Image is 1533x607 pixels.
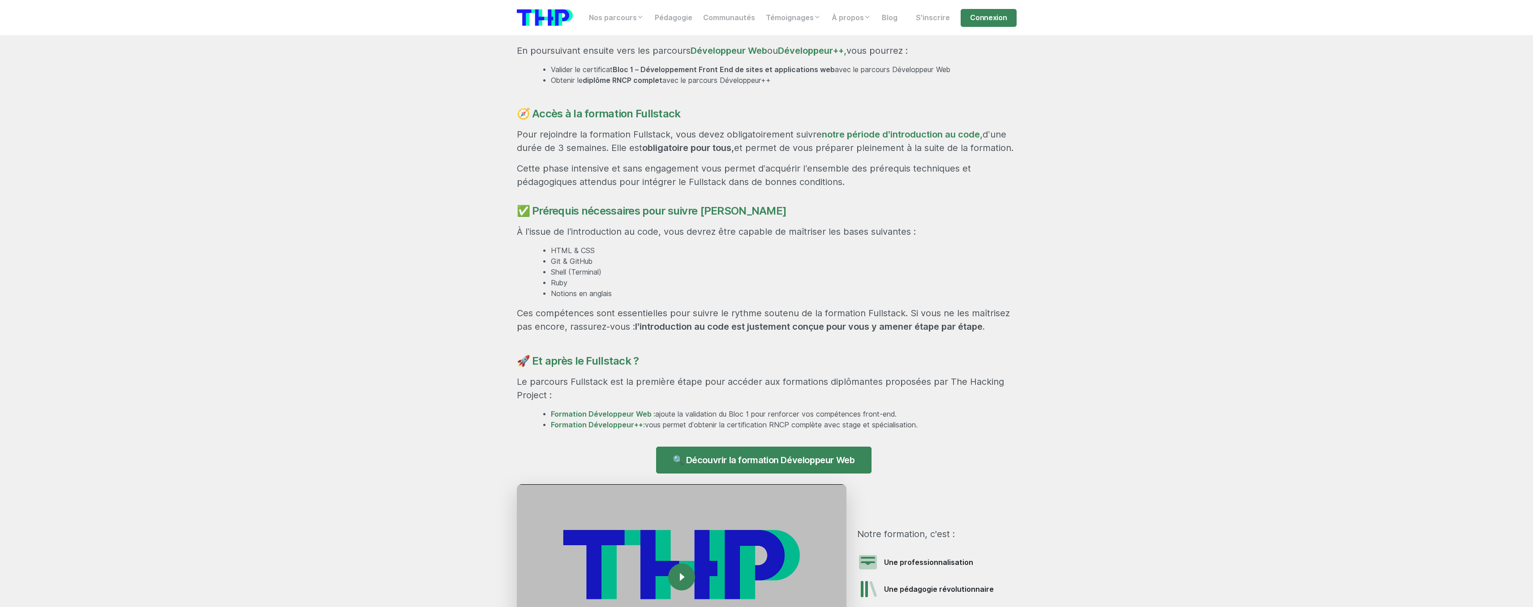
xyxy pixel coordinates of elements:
li: Git & GitHub [551,256,1017,267]
li: ajoute la validation du Bloc 1 pour renforcer vos compétences front-end. [551,409,1017,420]
a: Pédagogie [649,9,698,27]
a: Formation Développeur++: [551,421,645,429]
strong: l’introduction au code est justement conçue pour vous y amener étape par étape. [635,321,985,332]
p: À l’issue de l’introduction au code, vous devrez être capable de maîtriser les bases suivantes : [517,225,1017,238]
p: Cette phase intensive et sans engagement vous permet d’acquérir l’ensemble des prérequis techniqu... [517,162,1017,189]
p: Notre formation, c'est : [857,527,1017,541]
li: HTML & CSS [551,245,1017,256]
a: Témoignages [760,9,826,27]
strong: diplôme RNCP complet [583,76,662,85]
a: Connexion [961,9,1016,27]
p: En poursuivant ensuite vers les parcours ou vous pourrez : [517,44,1017,57]
h4: 🚀 Et après le Fullstack ? [517,355,1017,368]
li: Notions en anglais [551,288,1017,299]
a: Développeur++, [778,45,846,56]
strong: obligatoire pour tous, [642,142,734,153]
span: Une professionnalisation [884,558,973,567]
li: vous permet d’obtenir la certification RNCP complète avec stage et spécialisation. [551,420,1017,430]
a: Formation Développeur Web : [551,410,655,418]
a: S'inscrire [910,9,955,27]
a: notre période d’introduction au code, [822,129,983,140]
li: Shell (Terminal) [551,267,1017,278]
strong: Bloc 1 – Développement Front End de sites et applications web [613,65,835,74]
p: Pour rejoindre la formation Fullstack, vous devez obligatoirement suivre d’une durée de 3 semaine... [517,128,1017,155]
li: Valider le certificat avec le parcours Développeur Web [551,65,1017,75]
a: 🔍 Découvrir la formation Développeur Web [656,447,871,474]
p: Le parcours Fullstack est la première étape pour accéder aux formations diplômantes proposées par... [517,375,1017,402]
h4: 🧭 Accès à la formation Fullstack [517,108,1017,121]
h4: ✅ Prérequis nécessaires pour suivre [PERSON_NAME] [517,205,1017,218]
a: Développeur Web [691,45,767,56]
img: logo [517,9,573,26]
a: À propos [826,9,876,27]
li: Obtenir le avec le parcours Développeur++ [551,75,1017,86]
span: Une pédagogie révolutionnaire [884,585,994,594]
a: Communautés [698,9,760,27]
a: Blog [876,9,903,27]
a: Nos parcours [584,9,649,27]
li: Ruby [551,278,1017,288]
p: Ces compétences sont essentielles pour suivre le rythme soutenu de la formation Fullstack. Si vou... [517,306,1017,333]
